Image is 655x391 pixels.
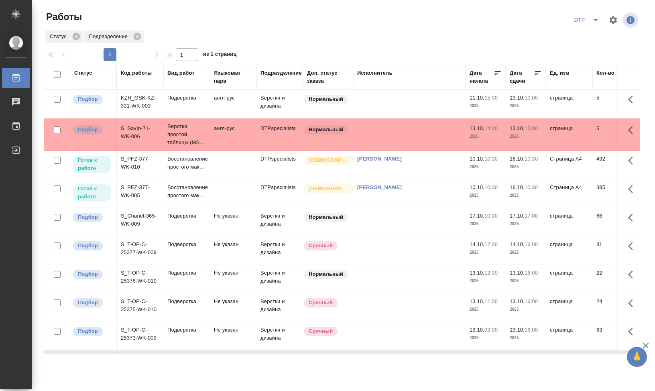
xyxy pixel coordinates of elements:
div: Код работы [121,69,152,77]
div: Можно подбирать исполнителей [72,240,112,251]
p: 2025 [470,248,502,257]
p: Подверстка [167,240,206,248]
p: 10:30 [484,156,498,162]
p: 10:30 [484,184,498,190]
td: Не указан [210,236,256,265]
p: Подверстка [167,94,206,102]
span: 🙏 [630,348,644,365]
p: 2025 [470,132,502,141]
p: 13.10, [510,125,525,131]
p: 17:00 [525,213,538,219]
p: 17.10, [510,213,525,219]
p: 12:00 [484,270,498,276]
td: 31 [592,236,633,265]
p: 2025 [470,277,502,285]
button: Здесь прячутся важные кнопки [623,208,643,227]
p: 10:00 [525,95,538,101]
p: 13.10, [470,270,484,276]
td: Верстки и дизайна [256,350,303,379]
td: Не указан [210,208,256,236]
p: Нормальный [309,270,343,278]
p: 11:00 [484,298,498,304]
p: 2025 [510,163,542,171]
p: 10:00 [484,213,498,219]
div: Можно подбирать исполнителей [72,269,112,280]
td: 385 [592,179,633,208]
button: Здесь прячутся важные кнопки [623,293,643,313]
p: Верстка простой таблицы (MS... [167,122,206,147]
p: Подбор [78,299,98,307]
div: Языковая пара [214,69,252,85]
td: Не указан [210,350,256,379]
td: KZH_GSK-KZ-331-WK-003 [117,90,163,118]
td: 63 [592,322,633,350]
p: 2025 [470,220,502,228]
p: Срочный [309,327,333,335]
p: 16:00 [525,327,538,333]
p: 2025 [470,102,502,110]
div: Доп. статус заказа [307,69,349,85]
td: страница [546,120,592,149]
span: из 1 страниц [203,49,237,61]
p: 16:00 [525,298,538,304]
p: 2025 [510,191,542,200]
p: Восстановление простого мак... [167,183,206,200]
div: Можно подбирать исполнителей [72,94,112,105]
p: 13.10, [470,125,484,131]
p: 11.10, [470,95,484,101]
td: S_PFZ-377-WK-005 [117,179,163,208]
td: Не указан [210,322,256,350]
p: 2025 [510,102,542,110]
div: Кол-во [596,69,614,77]
p: Подбор [78,327,98,335]
p: [DEMOGRAPHIC_DATA] [309,185,349,193]
td: Не указан [210,265,256,293]
p: 16:00 [525,241,538,247]
button: Здесь прячутся важные кнопки [623,120,643,140]
td: 5 [592,90,633,118]
button: Здесь прячутся важные кнопки [623,265,643,284]
p: 13.10, [510,327,525,333]
button: Здесь прячутся важные кнопки [623,236,643,256]
div: Статус [74,69,92,77]
p: Нормальный [309,95,343,103]
p: Подверстка [167,326,206,334]
p: Срочный [309,242,333,250]
div: Исполнитель [357,69,393,77]
div: Подразделение [260,69,302,77]
button: Здесь прячутся важные кнопки [623,90,643,109]
p: 2025 [510,334,542,342]
p: 2025 [470,334,502,342]
td: Верстки и дизайна [256,322,303,350]
div: Ед. изм [550,69,570,77]
td: DTPspecialists [256,120,303,149]
div: split button [572,14,604,26]
p: Подбор [78,270,98,278]
td: S_T-OP-C-25375-WK-010 [117,293,163,322]
button: Здесь прячутся важные кнопки [623,322,643,341]
p: 2025 [470,305,502,314]
button: Здесь прячутся важные кнопки [623,179,643,199]
p: 2025 [510,248,542,257]
td: Верстки и дизайна [256,293,303,322]
p: 2025 [510,277,542,285]
td: DTPspecialists [256,179,303,208]
p: 14:00 [484,125,498,131]
p: 2025 [470,191,502,200]
td: 492 [592,151,633,179]
p: Подверстка [167,297,206,305]
p: [DEMOGRAPHIC_DATA] [309,156,349,164]
td: S_Chanel-365-WK-009 [117,208,163,236]
td: S_SavIn-71-WK-006 [117,120,163,149]
td: Страница А4 [546,179,592,208]
p: Подбор [78,242,98,250]
p: Восстановление простого мак... [167,155,206,171]
p: 09:00 [484,327,498,333]
td: S_T-OP-C-25373-WK-009 [117,322,163,350]
p: 15:00 [484,95,498,101]
p: 2025 [470,163,502,171]
p: Готов к работе [78,156,106,172]
p: 17.10, [470,213,484,219]
p: 10:30 [525,184,538,190]
p: 13.10, [510,95,525,101]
